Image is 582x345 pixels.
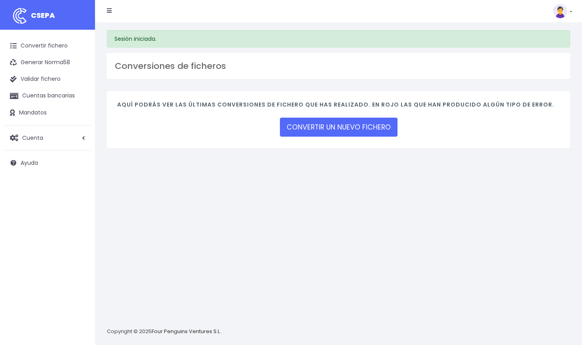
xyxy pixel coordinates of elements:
[4,130,91,146] a: Cuenta
[553,4,567,18] img: profile
[22,133,43,141] span: Cuenta
[107,30,570,48] div: Sesión iniciada.
[107,328,222,336] p: Copyright © 2025 .
[115,61,562,71] h3: Conversiones de ficheros
[4,154,91,171] a: Ayuda
[280,118,398,137] a: CONVERTIR UN NUEVO FICHERO
[4,54,91,71] a: Generar Norma58
[117,101,560,112] h4: Aquí podrás ver las últimas conversiones de fichero que has realizado. En rojo las que han produc...
[10,6,30,26] img: logo
[4,105,91,121] a: Mandatos
[21,159,38,167] span: Ayuda
[4,71,91,88] a: Validar fichero
[31,10,55,20] span: CSEPA
[4,88,91,104] a: Cuentas bancarias
[4,38,91,54] a: Convertir fichero
[152,328,221,335] a: Four Penguins Ventures S.L.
